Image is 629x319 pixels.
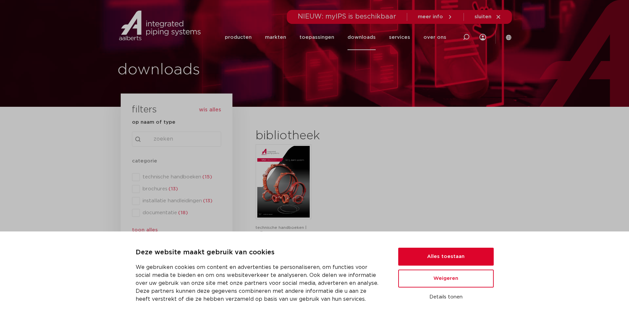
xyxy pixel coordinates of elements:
h1: downloads [117,59,311,81]
h3: filters [132,102,157,118]
a: sluiten [474,14,501,20]
p: Deze website maakt gebruik van cookies [136,247,382,258]
button: Alles toestaan [398,248,494,266]
img: VSH-Shurjoint-RJ_A4TM_5011380_2025_1.1_EN-pdf.jpg [257,146,310,218]
span: NIEUW: myIPS is beschikbaar [298,13,396,20]
strong: op naam of type [132,120,175,125]
span: meer info [418,14,443,19]
a: services [389,25,410,50]
a: markten [265,25,286,50]
h2: bibliotheek [256,128,374,144]
p: We gebruiken cookies om content en advertenties te personaliseren, om functies voor social media ... [136,263,382,303]
span: sluiten [474,14,491,19]
a: producten [225,25,252,50]
button: Weigeren [398,270,494,287]
nav: Menu [225,25,446,50]
div: my IPS [479,30,486,44]
a: over ons [423,25,446,50]
a: downloads [347,25,376,50]
a: meer info [418,14,453,20]
a: toepassingen [299,25,334,50]
button: Details tonen [398,291,494,303]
